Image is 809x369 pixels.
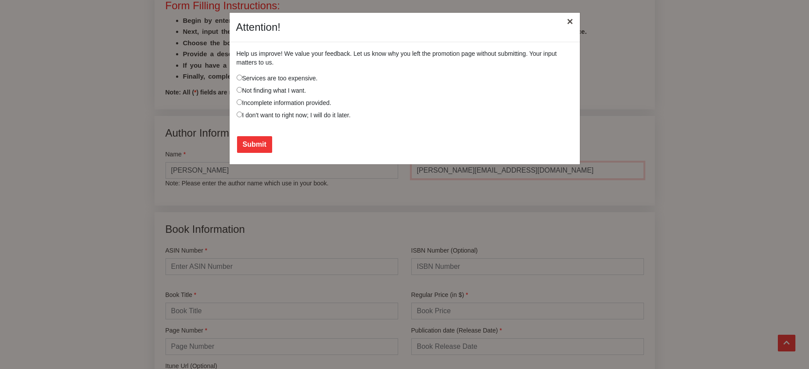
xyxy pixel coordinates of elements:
[237,99,242,105] input: Incomplete information provided.
[237,136,272,153] input: Submit
[237,87,242,93] input: Not finding what I want.
[237,74,318,83] label: Services are too expensive.
[560,9,580,34] button: ×
[236,19,280,35] div: Attention!
[237,111,351,119] label: I don't want to right now; I will do it later.
[237,49,573,67] p: Help us improve! We value your feedback. Let us know why you left the promotion page without subm...
[237,75,242,80] input: Services are too expensive.
[237,86,306,95] label: Not finding what I want.
[237,112,242,117] input: I don't want to right now; I will do it later.
[237,98,331,107] label: Incomplete information provided.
